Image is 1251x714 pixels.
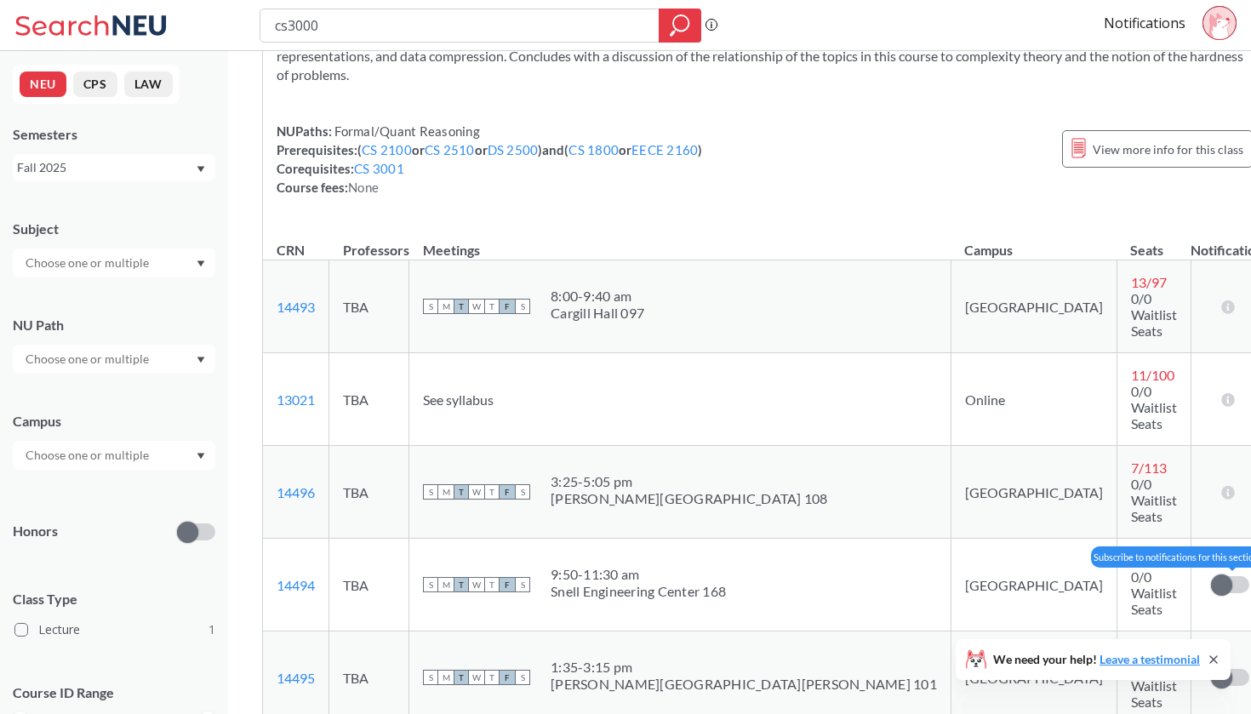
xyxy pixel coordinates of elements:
span: W [469,484,484,500]
div: Dropdown arrow [13,248,215,277]
span: S [515,299,530,314]
div: magnifying glass [659,9,701,43]
span: T [484,670,500,685]
a: 14496 [277,484,315,500]
span: S [423,484,438,500]
span: S [423,670,438,685]
svg: Dropdown arrow [197,453,205,460]
span: 11 / 100 [1131,367,1174,383]
td: TBA [329,446,409,539]
td: [GEOGRAPHIC_DATA] [951,446,1117,539]
span: S [515,577,530,592]
a: 14493 [277,299,315,315]
th: Professors [329,224,409,260]
input: Class, professor, course number, "phrase" [273,11,647,40]
div: Cargill Hall 097 [551,305,644,322]
a: 14495 [277,670,315,686]
span: S [515,484,530,500]
svg: Dropdown arrow [197,166,205,173]
a: EECE 2160 [631,142,698,157]
svg: Dropdown arrow [197,357,205,363]
span: T [454,484,469,500]
span: S [423,299,438,314]
span: Class Type [13,590,215,608]
div: 8:00 - 9:40 am [551,288,644,305]
td: [GEOGRAPHIC_DATA] [951,539,1117,631]
div: NU Path [13,316,215,334]
a: CS 2100 [362,142,412,157]
th: Campus [951,224,1117,260]
td: TBA [329,539,409,631]
span: 7 / 113 [1131,460,1167,476]
a: 13021 [277,391,315,408]
a: CS 1800 [568,142,619,157]
span: 0/0 Waitlist Seats [1131,476,1177,524]
div: Semesters [13,125,215,144]
span: 0 / 113 [1131,552,1167,568]
a: DS 2500 [488,142,539,157]
div: Subject [13,220,215,238]
div: [PERSON_NAME][GEOGRAPHIC_DATA][PERSON_NAME] 101 [551,676,937,693]
span: T [454,670,469,685]
input: Choose one or multiple [17,445,160,466]
span: M [438,670,454,685]
button: LAW [124,71,173,97]
p: Course ID Range [13,683,215,703]
div: NUPaths: Prerequisites: ( or or ) and ( or ) Corequisites: Course fees: [277,122,702,197]
td: TBA [329,353,409,446]
div: Fall 2025Dropdown arrow [13,154,215,181]
span: F [500,577,515,592]
span: T [484,577,500,592]
input: Choose one or multiple [17,349,160,369]
span: W [469,670,484,685]
span: S [423,577,438,592]
a: CS 3001 [354,161,404,176]
button: CPS [73,71,117,97]
span: 0/0 Waitlist Seats [1131,661,1177,710]
a: Leave a testimonial [1100,652,1200,666]
label: Lecture [14,619,215,641]
div: Dropdown arrow [13,441,215,470]
a: Notifications [1104,14,1185,32]
span: M [438,577,454,592]
svg: magnifying glass [670,14,690,37]
span: M [438,484,454,500]
span: View more info for this class [1093,139,1243,160]
div: 9:50 - 11:30 am [551,566,726,583]
td: Online [951,353,1117,446]
div: [PERSON_NAME][GEOGRAPHIC_DATA] 108 [551,490,828,507]
input: Choose one or multiple [17,253,160,273]
span: T [454,299,469,314]
div: 1:35 - 3:15 pm [551,659,937,676]
div: Campus [13,412,215,431]
span: T [454,577,469,592]
span: T [484,299,500,314]
td: [GEOGRAPHIC_DATA] [951,260,1117,353]
div: Dropdown arrow [13,345,215,374]
a: CS 2510 [425,142,475,157]
div: 3:25 - 5:05 pm [551,473,828,490]
th: Seats [1117,224,1191,260]
span: 13 / 97 [1131,274,1167,290]
th: Meetings [409,224,951,260]
span: See syllabus [423,391,494,408]
span: F [500,299,515,314]
span: Formal/Quant Reasoning [332,123,480,139]
span: W [469,577,484,592]
span: F [500,484,515,500]
div: CRN [277,241,305,260]
span: S [515,670,530,685]
button: NEU [20,71,66,97]
span: 0/0 Waitlist Seats [1131,290,1177,339]
span: F [500,670,515,685]
span: We need your help! [993,654,1200,665]
span: 0/0 Waitlist Seats [1131,383,1177,431]
span: None [348,180,379,195]
a: 14494 [277,577,315,593]
span: 1 [208,620,215,639]
div: Snell Engineering Center 168 [551,583,726,600]
td: TBA [329,260,409,353]
span: 0/0 Waitlist Seats [1131,568,1177,617]
span: W [469,299,484,314]
svg: Dropdown arrow [197,260,205,267]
